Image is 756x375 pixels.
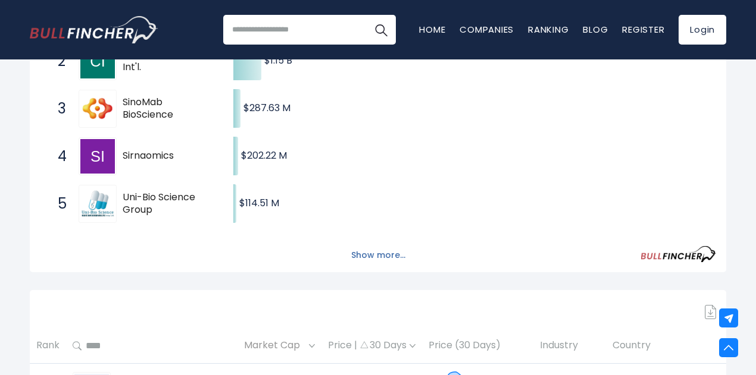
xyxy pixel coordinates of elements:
span: 3 [52,99,64,119]
a: Blog [583,23,608,36]
span: Sirnaomics [123,150,213,162]
span: Uni-Bio Science Group [123,191,213,216]
a: Home [419,23,445,36]
th: Industry [533,329,606,364]
th: Rank [30,329,66,364]
a: Ranking [528,23,568,36]
span: 4 [52,146,64,166]
img: Bullfincher logo [30,16,158,43]
text: $114.51 M [239,196,279,210]
text: $1.15 B [264,53,292,67]
span: SinoMab BioScience [123,96,213,121]
span: Market Cap [244,336,306,355]
th: Price (30 Days) [422,329,533,364]
th: Country [606,329,726,364]
span: 5 [52,194,64,214]
img: SinoMab BioScience [80,96,115,121]
div: Price | 30 Days [328,339,416,352]
span: CK Life Sciences Int'l. [123,49,213,74]
button: Show more... [344,245,413,265]
a: Go to homepage [30,16,158,43]
a: Companies [460,23,514,36]
span: 2 [52,51,64,71]
button: Search [366,15,396,45]
img: Uni-Bio Science Group [80,187,115,221]
img: CK Life Sciences Int'l. [80,44,115,78]
text: $202.22 M [241,149,287,162]
text: $287.63 M [243,101,290,115]
a: Register [622,23,664,36]
a: Login [679,15,726,45]
img: Sirnaomics [80,139,115,174]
